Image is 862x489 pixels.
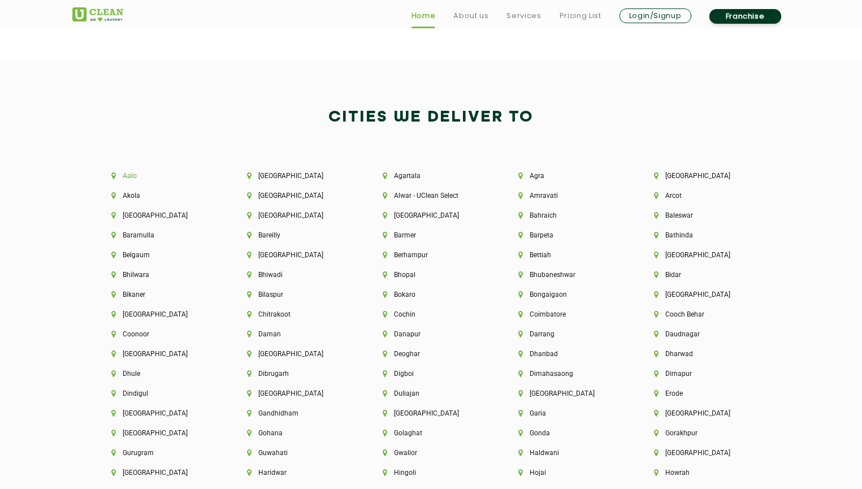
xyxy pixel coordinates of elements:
li: Gonda [518,429,616,437]
li: Bokaro [383,291,480,298]
a: About us [453,9,488,23]
li: [GEOGRAPHIC_DATA] [247,350,344,358]
li: [GEOGRAPHIC_DATA] [247,251,344,259]
li: Dharwad [654,350,751,358]
li: Gurugram [111,449,209,457]
li: Barpeta [518,231,616,239]
li: [GEOGRAPHIC_DATA] [111,409,209,417]
li: Coimbatore [518,310,616,318]
li: [GEOGRAPHIC_DATA] [654,409,751,417]
li: Bareilly [247,231,344,239]
li: Bhilwara [111,271,209,279]
li: Dimapur [654,370,751,378]
a: Services [506,9,541,23]
li: Hingoli [383,469,480,477]
li: [GEOGRAPHIC_DATA] [247,211,344,219]
li: Cochin [383,310,480,318]
li: Berhampur [383,251,480,259]
li: Golaghat [383,429,480,437]
li: [GEOGRAPHIC_DATA] [111,310,209,318]
li: [GEOGRAPHIC_DATA] [247,390,344,397]
li: Akola [111,192,209,200]
li: Gohana [247,429,344,437]
li: Guwahati [247,449,344,457]
li: Arcot [654,192,751,200]
li: Daudnagar [654,330,751,338]
li: Garia [518,409,616,417]
img: UClean Laundry and Dry Cleaning [72,7,123,21]
li: [GEOGRAPHIC_DATA] [654,291,751,298]
a: Franchise [709,9,781,24]
li: Gwalior [383,449,480,457]
li: Bahraich [518,211,616,219]
li: Danapur [383,330,480,338]
li: Dimahasaong [518,370,616,378]
a: Home [411,9,436,23]
li: Dhanbad [518,350,616,358]
li: [GEOGRAPHIC_DATA] [518,390,616,397]
li: Coonoor [111,330,209,338]
li: Barmer [383,231,480,239]
li: Daman [247,330,344,338]
li: Baleswar [654,211,751,219]
li: [GEOGRAPHIC_DATA] [654,449,751,457]
li: Belgaum [111,251,209,259]
li: [GEOGRAPHIC_DATA] [247,192,344,200]
li: Bhopal [383,271,480,279]
li: Dibrugarh [247,370,344,378]
li: Deoghar [383,350,480,358]
li: [GEOGRAPHIC_DATA] [111,429,209,437]
li: [GEOGRAPHIC_DATA] [111,469,209,477]
li: Gorakhpur [654,429,751,437]
li: Haridwar [247,469,344,477]
li: Agra [518,172,616,180]
li: [GEOGRAPHIC_DATA] [383,409,480,417]
li: Howrah [654,469,751,477]
li: Bhiwadi [247,271,344,279]
li: Dhule [111,370,209,378]
li: Digboi [383,370,480,378]
li: [GEOGRAPHIC_DATA] [111,350,209,358]
li: Bikaner [111,291,209,298]
li: Chitrakoot [247,310,344,318]
li: Aalo [111,172,209,180]
li: Amravati [518,192,616,200]
li: [GEOGRAPHIC_DATA] [654,172,751,180]
li: [GEOGRAPHIC_DATA] [247,172,344,180]
li: Agartala [383,172,480,180]
a: Pricing List [560,9,601,23]
li: [GEOGRAPHIC_DATA] [383,211,480,219]
li: Dindigul [111,390,209,397]
a: Login/Signup [620,8,691,23]
li: Alwar - UClean Select [383,192,480,200]
li: Erode [654,390,751,397]
li: [GEOGRAPHIC_DATA] [654,251,751,259]
li: Hojai [518,469,616,477]
li: Cooch Behar [654,310,751,318]
h2: Cities We Deliver to [72,104,790,131]
li: Bilaspur [247,291,344,298]
li: Bathinda [654,231,751,239]
li: [GEOGRAPHIC_DATA] [111,211,209,219]
li: Bidar [654,271,751,279]
li: Bettiah [518,251,616,259]
li: Bhubaneshwar [518,271,616,279]
li: Bongaigaon [518,291,616,298]
li: Haldwani [518,449,616,457]
li: Duliajan [383,390,480,397]
li: Darrang [518,330,616,338]
li: Baramulla [111,231,209,239]
li: Gandhidham [247,409,344,417]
